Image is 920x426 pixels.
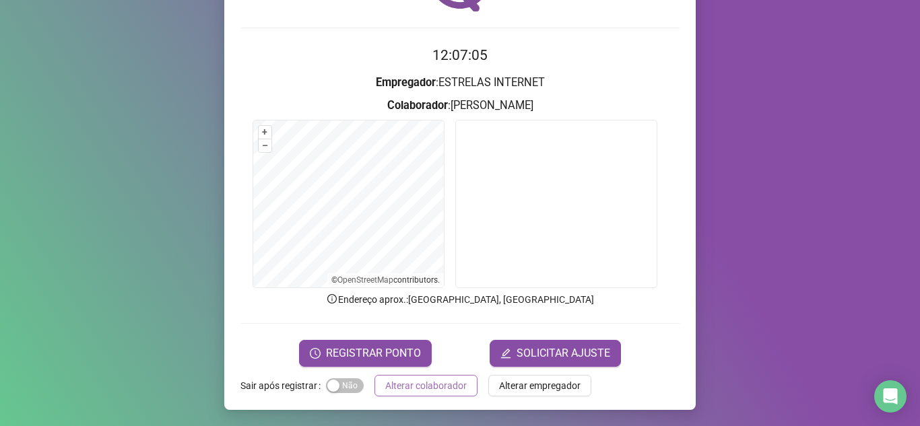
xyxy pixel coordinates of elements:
h3: : [PERSON_NAME] [240,97,680,114]
span: REGISTRAR PONTO [326,345,421,361]
span: Alterar colaborador [385,378,467,393]
p: Endereço aprox. : [GEOGRAPHIC_DATA], [GEOGRAPHIC_DATA] [240,292,680,307]
span: Alterar empregador [499,378,581,393]
span: info-circle [326,293,338,305]
button: + [259,126,271,139]
time: 12:07:05 [432,47,488,63]
button: Alterar empregador [488,375,591,396]
div: Open Intercom Messenger [874,380,907,413]
button: – [259,139,271,152]
button: REGISTRAR PONTO [299,340,432,367]
span: edit [500,348,511,359]
li: © contributors. [331,275,440,285]
h3: : ESTRELAS INTERNET [240,74,680,92]
span: SOLICITAR AJUSTE [517,345,610,361]
strong: Colaborador [387,99,448,112]
span: clock-circle [310,348,321,359]
label: Sair após registrar [240,375,326,396]
button: Alterar colaborador [374,375,478,396]
button: editSOLICITAR AJUSTE [490,340,621,367]
a: OpenStreetMap [337,275,393,285]
strong: Empregador [376,76,436,89]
